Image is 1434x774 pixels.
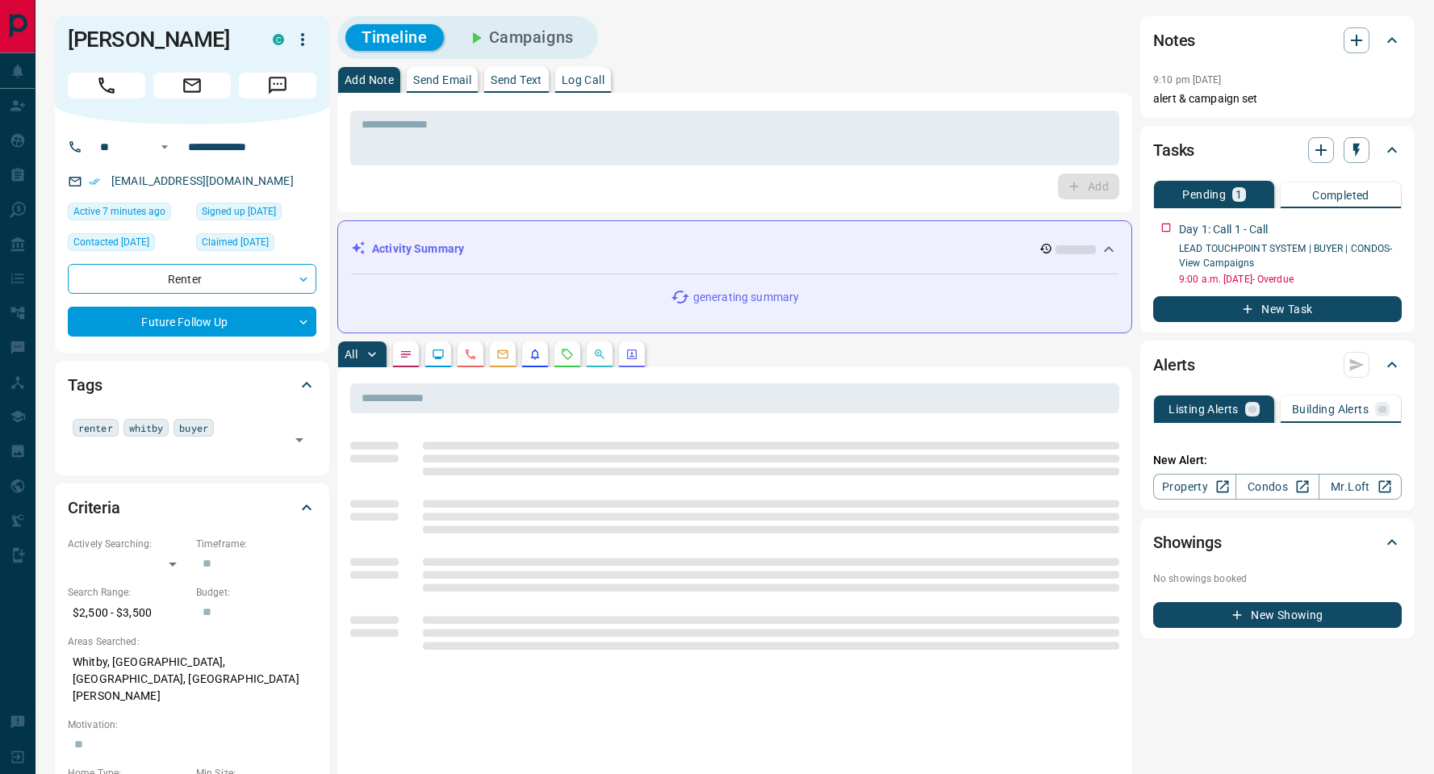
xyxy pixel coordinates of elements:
[68,366,316,404] div: Tags
[68,233,188,256] div: Thu Sep 04 2025
[202,234,269,250] span: Claimed [DATE]
[1153,296,1402,322] button: New Task
[1153,27,1195,53] h2: Notes
[1153,352,1195,378] h2: Alerts
[68,600,188,626] p: $2,500 - $3,500
[399,348,412,361] svg: Notes
[68,203,188,225] div: Sat Sep 13 2025
[1169,404,1239,415] p: Listing Alerts
[1153,90,1402,107] p: alert & campaign set
[345,24,444,51] button: Timeline
[68,718,316,732] p: Motivation:
[1153,529,1222,555] h2: Showings
[562,74,604,86] p: Log Call
[68,495,120,521] h2: Criteria
[239,73,316,98] span: Message
[450,24,590,51] button: Campaigns
[351,234,1118,264] div: Activity Summary
[1153,474,1236,500] a: Property
[1179,221,1269,238] p: Day 1: Call 1 - Call
[693,289,799,306] p: generating summary
[496,348,509,361] svg: Emails
[464,348,477,361] svg: Calls
[78,420,113,436] span: renter
[1319,474,1402,500] a: Mr.Loft
[129,420,164,436] span: whitby
[153,73,231,98] span: Email
[345,74,394,86] p: Add Note
[68,307,316,337] div: Future Follow Up
[625,348,638,361] svg: Agent Actions
[196,537,316,551] p: Timeframe:
[288,429,311,451] button: Open
[345,349,357,360] p: All
[68,537,188,551] p: Actively Searching:
[1153,131,1402,169] div: Tasks
[1235,189,1242,200] p: 1
[68,27,249,52] h1: [PERSON_NAME]
[68,634,316,649] p: Areas Searched:
[111,174,294,187] a: [EMAIL_ADDRESS][DOMAIN_NAME]
[413,74,471,86] p: Send Email
[1153,137,1194,163] h2: Tasks
[372,241,464,257] p: Activity Summary
[273,34,284,45] div: condos.ca
[202,203,276,220] span: Signed up [DATE]
[179,420,208,436] span: buyer
[73,203,165,220] span: Active 7 minutes ago
[73,234,149,250] span: Contacted [DATE]
[1179,272,1402,287] p: 9:00 a.m. [DATE] - Overdue
[491,74,542,86] p: Send Text
[1153,602,1402,628] button: New Showing
[561,348,574,361] svg: Requests
[155,137,174,157] button: Open
[432,348,445,361] svg: Lead Browsing Activity
[1179,243,1393,269] a: LEAD TOUCHPOINT SYSTEM | BUYER | CONDOS- View Campaigns
[1312,190,1369,201] p: Completed
[68,488,316,527] div: Criteria
[1182,189,1226,200] p: Pending
[196,233,316,256] div: Tue Sep 02 2025
[1153,523,1402,562] div: Showings
[68,649,316,709] p: Whitby, [GEOGRAPHIC_DATA], [GEOGRAPHIC_DATA], [GEOGRAPHIC_DATA][PERSON_NAME]
[1153,452,1402,469] p: New Alert:
[593,348,606,361] svg: Opportunities
[68,264,316,294] div: Renter
[1153,21,1402,60] div: Notes
[1153,571,1402,586] p: No showings booked
[1292,404,1369,415] p: Building Alerts
[529,348,541,361] svg: Listing Alerts
[196,203,316,225] div: Sun Sep 08 2024
[1153,74,1222,86] p: 9:10 pm [DATE]
[1235,474,1319,500] a: Condos
[68,73,145,98] span: Call
[196,585,316,600] p: Budget:
[68,585,188,600] p: Search Range:
[1153,345,1402,384] div: Alerts
[68,372,102,398] h2: Tags
[89,176,100,187] svg: Email Verified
